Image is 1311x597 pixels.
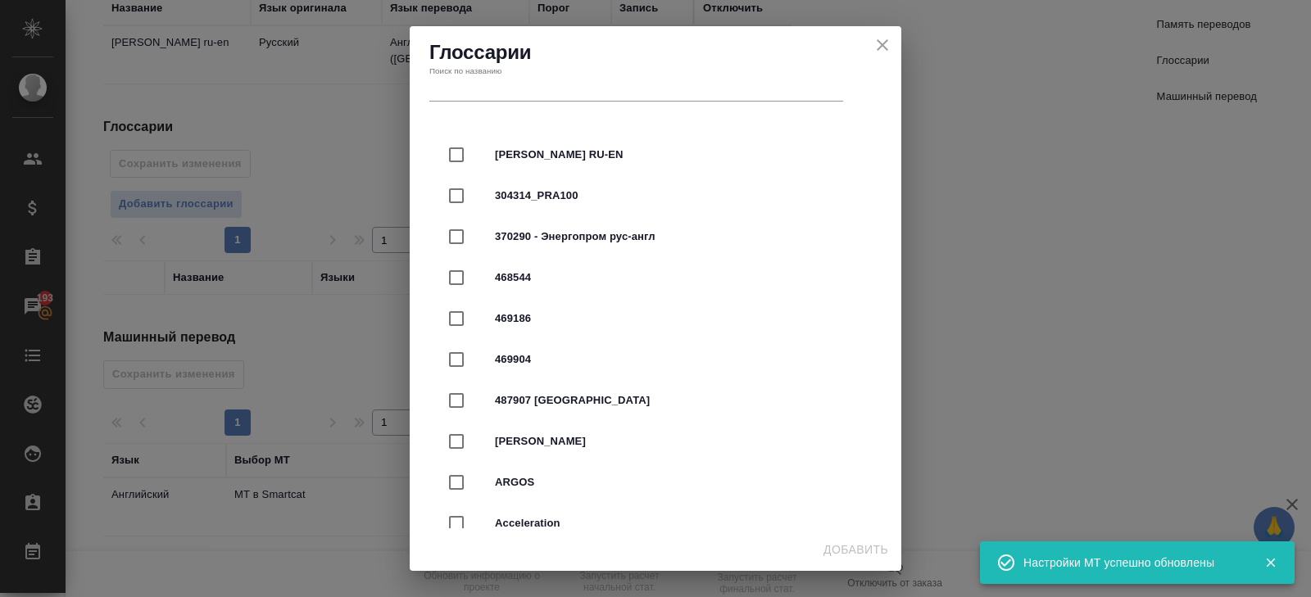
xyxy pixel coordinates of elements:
[495,515,862,531] span: Acceleration
[436,298,875,339] div: 469186
[436,134,875,175] div: [PERSON_NAME] RU-EN
[1254,555,1287,570] button: Закрыть
[436,216,875,257] div: 370290 - Энергопром рус-англ
[495,474,862,491] span: ARGOS
[429,39,882,66] h2: Глоссарии
[870,33,895,57] button: close
[436,175,875,216] div: 304314_PRA100
[495,310,862,327] span: 469186
[436,257,875,298] div: 468544
[436,339,875,380] div: 469904
[495,147,862,163] span: [PERSON_NAME] RU-EN
[1023,554,1240,571] div: Настройки МТ успешно обновлены
[495,269,862,286] span: 468544
[436,421,875,462] div: [PERSON_NAME]
[436,462,875,503] div: ARGOS
[495,351,862,368] span: 469904
[436,380,875,421] div: 487907 [GEOGRAPHIC_DATA]
[429,67,502,75] label: Поиск по названию
[495,433,862,450] span: [PERSON_NAME]
[495,228,862,245] span: 370290 - Энергопром рус-англ
[495,188,862,204] span: 304314_PRA100
[436,503,875,544] div: Acceleration
[495,392,862,409] span: 487907 [GEOGRAPHIC_DATA]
